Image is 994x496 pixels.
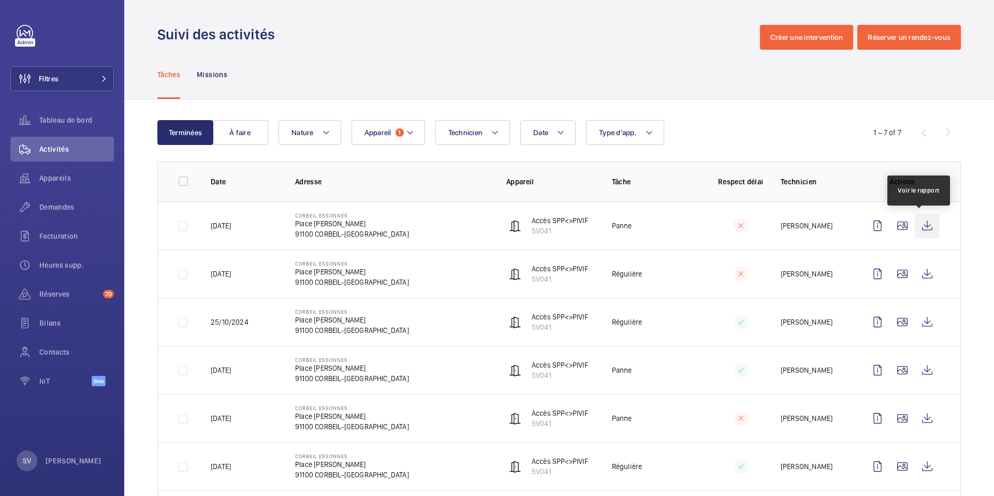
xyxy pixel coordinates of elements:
[586,120,664,145] button: Type d'app.
[39,74,59,84] span: Filtres
[39,173,114,183] span: Appareils
[157,25,281,44] h1: Suivi des activités
[10,66,114,91] button: Filtres
[295,453,409,459] p: CORBEIL ESSONNES
[39,376,92,386] span: IoT
[211,461,231,472] p: [DATE]
[532,312,588,322] p: Accès SPP<>PIVIF
[295,373,409,384] p: 91100 CORBEIL-[GEOGRAPHIC_DATA]
[532,360,588,370] p: Accès SPP<>PIVIF
[612,177,701,187] p: Tâche
[612,365,632,375] p: Panne
[533,128,548,137] span: Date
[532,466,588,477] p: 5V041
[509,412,521,425] img: automatic_door.svg
[39,260,114,270] span: Heures supp.
[295,315,409,325] p: Place [PERSON_NAME]
[211,365,231,375] p: [DATE]
[520,120,576,145] button: Date
[46,456,101,466] p: [PERSON_NAME]
[279,120,341,145] button: Nature
[599,128,637,137] span: Type d'app.
[295,260,409,267] p: CORBEIL ESSONNES
[295,218,409,229] p: Place [PERSON_NAME]
[612,413,632,424] p: Panne
[532,226,588,236] p: 5V041
[612,221,632,231] p: Panne
[781,177,849,187] p: Technicien
[291,128,314,137] span: Nature
[211,269,231,279] p: [DATE]
[532,408,588,418] p: Accès SPP<>PIVIF
[781,269,832,279] p: [PERSON_NAME]
[509,460,521,473] img: automatic_door.svg
[873,127,901,138] div: 1 – 7 of 7
[39,347,114,357] span: Contacts
[211,177,279,187] p: Date
[295,470,409,480] p: 91100 CORBEIL-[GEOGRAPHIC_DATA]
[857,25,961,50] button: Réserver un rendez-vous
[509,316,521,328] img: automatic_door.svg
[295,177,490,187] p: Adresse
[612,461,642,472] p: Régulière
[295,309,409,315] p: CORBEIL ESSONNES
[532,418,588,429] p: 5V041
[211,221,231,231] p: [DATE]
[718,177,764,187] p: Respect délai
[295,411,409,421] p: Place [PERSON_NAME]
[295,405,409,411] p: CORBEIL ESSONNES
[532,264,588,274] p: Accès SPP<>PIVIF
[612,269,642,279] p: Régulière
[39,115,114,125] span: Tableau de bord
[103,290,114,298] span: 70
[295,363,409,373] p: Place [PERSON_NAME]
[506,177,595,187] p: Appareil
[295,357,409,363] p: CORBEIL ESSONNES
[509,268,521,280] img: automatic_door.svg
[435,120,510,145] button: Technicien
[295,229,409,239] p: 91100 CORBEIL-[GEOGRAPHIC_DATA]
[39,231,114,241] span: Facturation
[396,128,404,137] span: 1
[781,365,832,375] p: [PERSON_NAME]
[295,421,409,432] p: 91100 CORBEIL-[GEOGRAPHIC_DATA]
[295,277,409,287] p: 91100 CORBEIL-[GEOGRAPHIC_DATA]
[612,317,642,327] p: Régulière
[92,376,106,386] span: Beta
[865,177,940,187] p: Actions
[295,212,409,218] p: CORBEIL ESSONNES
[781,317,832,327] p: [PERSON_NAME]
[532,215,588,226] p: Accès SPP<>PIVIF
[448,128,483,137] span: Technicien
[157,69,180,80] p: Tâches
[211,413,231,424] p: [DATE]
[532,456,588,466] p: Accès SPP<>PIVIF
[39,202,114,212] span: Demandes
[295,325,409,335] p: 91100 CORBEIL-[GEOGRAPHIC_DATA]
[532,322,588,332] p: 5V041
[23,456,31,466] p: SV
[364,128,391,137] span: Appareil
[781,413,832,424] p: [PERSON_NAME]
[509,364,521,376] img: automatic_door.svg
[157,120,213,145] button: Terminées
[211,317,248,327] p: 25/10/2024
[197,69,227,80] p: Missions
[39,318,114,328] span: Bilans
[39,289,99,299] span: Réserves
[295,459,409,470] p: Place [PERSON_NAME]
[781,461,832,472] p: [PERSON_NAME]
[295,267,409,277] p: Place [PERSON_NAME]
[352,120,425,145] button: Appareil1
[39,144,114,154] span: Activités
[898,186,940,195] div: Voir le rapport
[760,25,854,50] button: Créer une intervention
[532,370,588,381] p: 5V041
[532,274,588,284] p: 5V041
[781,221,832,231] p: [PERSON_NAME]
[212,120,268,145] button: À faire
[509,220,521,232] img: automatic_door.svg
